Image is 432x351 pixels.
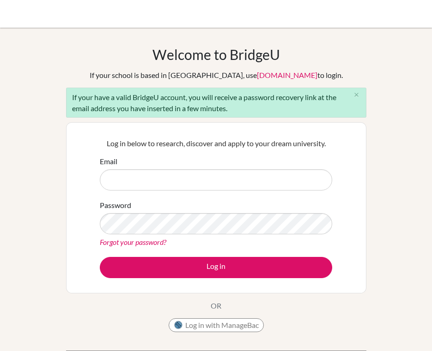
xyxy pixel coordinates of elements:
[100,138,332,149] p: Log in below to research, discover and apply to your dream university.
[100,200,131,211] label: Password
[211,300,221,311] p: OR
[100,156,117,167] label: Email
[90,70,343,81] div: If your school is based in [GEOGRAPHIC_DATA], use to login.
[353,91,360,98] i: close
[100,257,332,278] button: Log in
[257,71,317,79] a: [DOMAIN_NAME]
[152,46,280,63] h1: Welcome to BridgeU
[169,318,264,332] button: Log in with ManageBac
[66,88,366,118] div: If your have a valid BridgeU account, you will receive a password recovery link at the email addr...
[347,88,366,102] button: Close
[100,238,166,246] a: Forgot your password?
